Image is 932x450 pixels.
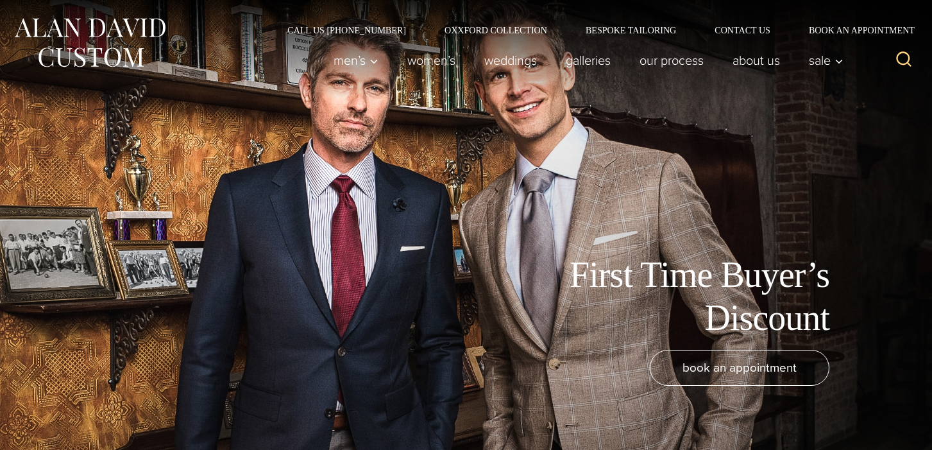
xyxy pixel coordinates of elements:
[552,48,625,73] a: Galleries
[393,48,470,73] a: Women’s
[541,254,829,340] h1: First Time Buyer’s Discount
[809,54,843,67] span: Sale
[718,48,795,73] a: About Us
[566,26,695,35] a: Bespoke Tailoring
[650,350,829,386] a: book an appointment
[888,45,919,76] button: View Search Form
[790,26,919,35] a: Book an Appointment
[319,48,851,73] nav: Primary Navigation
[268,26,919,35] nav: Secondary Navigation
[334,54,378,67] span: Men’s
[695,26,790,35] a: Contact Us
[682,358,797,377] span: book an appointment
[13,14,167,71] img: Alan David Custom
[268,26,425,35] a: Call Us [PHONE_NUMBER]
[625,48,718,73] a: Our Process
[425,26,566,35] a: Oxxford Collection
[470,48,552,73] a: weddings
